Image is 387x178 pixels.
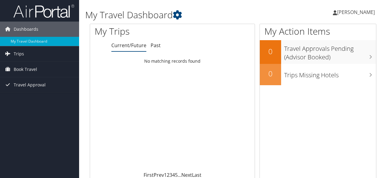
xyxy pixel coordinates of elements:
[14,22,38,37] span: Dashboards
[95,25,182,38] h1: My Trips
[260,68,281,79] h2: 0
[151,42,161,49] a: Past
[260,46,281,57] h2: 0
[14,77,46,92] span: Travel Approval
[90,56,255,67] td: No matching records found
[260,64,376,85] a: 0Trips Missing Hotels
[85,9,282,21] h1: My Travel Dashboard
[284,68,376,79] h3: Trips Missing Hotels
[14,46,24,61] span: Trips
[14,62,37,77] span: Book Travel
[333,3,381,21] a: [PERSON_NAME]
[284,41,376,61] h3: Travel Approvals Pending (Advisor Booked)
[337,9,375,16] span: [PERSON_NAME]
[13,4,74,18] img: airportal-logo.png
[260,40,376,64] a: 0Travel Approvals Pending (Advisor Booked)
[260,25,376,38] h1: My Action Items
[111,42,146,49] a: Current/Future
